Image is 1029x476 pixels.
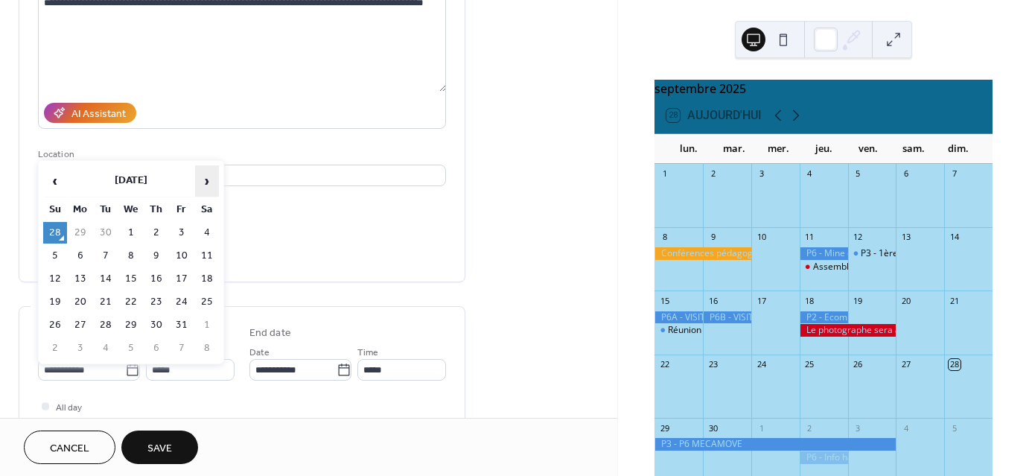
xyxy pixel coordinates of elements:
[707,359,719,370] div: 23
[853,168,864,180] div: 5
[144,314,168,336] td: 30
[69,222,92,244] td: 29
[891,134,935,164] div: sam.
[69,314,92,336] td: 27
[144,199,168,220] th: Th
[69,245,92,267] td: 6
[654,324,703,337] div: Réunion des parents délégués avec la Direction
[119,291,143,313] td: 22
[94,291,118,313] td: 21
[853,232,864,243] div: 12
[24,431,115,464] button: Cancel
[800,247,848,260] div: P6 - Mine de Blégny
[94,314,118,336] td: 28
[119,245,143,267] td: 8
[654,247,751,260] div: Conférences pédagogiques
[659,422,670,434] div: 29
[195,268,219,290] td: 18
[94,199,118,220] th: Tu
[756,422,767,434] div: 1
[900,232,911,243] div: 13
[170,268,194,290] td: 17
[249,326,291,341] div: End date
[756,134,801,164] div: mer.
[195,199,219,220] th: Sa
[654,311,703,324] div: P6A - VISITE MEDICALE
[43,199,67,220] th: Su
[800,324,896,337] div: Le photographe sera à l'école.
[900,295,911,306] div: 20
[195,337,219,359] td: 8
[654,438,896,451] div: P3 - P6 MECAMOVE
[43,245,67,267] td: 5
[800,311,848,324] div: P2 - Ecomusée
[936,134,981,164] div: dim.
[170,199,194,220] th: Fr
[707,232,719,243] div: 9
[195,314,219,336] td: 1
[668,324,864,337] div: Réunion des parents délégués avec la Direction
[144,291,168,313] td: 23
[703,311,751,324] div: P6B - VISITE MEDICALE
[195,291,219,313] td: 25
[144,222,168,244] td: 2
[659,359,670,370] div: 22
[170,337,194,359] td: 7
[853,295,864,306] div: 19
[659,168,670,180] div: 1
[853,359,864,370] div: 26
[71,107,126,122] div: AI Assistant
[195,245,219,267] td: 11
[654,80,993,98] div: septembre 2025
[900,168,911,180] div: 6
[707,168,719,180] div: 2
[38,147,443,162] div: Location
[804,232,815,243] div: 11
[44,166,66,196] span: ‹
[949,232,960,243] div: 14
[43,268,67,290] td: 12
[43,314,67,336] td: 26
[69,268,92,290] td: 13
[44,103,136,123] button: AI Assistant
[900,359,911,370] div: 27
[853,422,864,434] div: 3
[756,232,767,243] div: 10
[949,168,960,180] div: 7
[804,295,815,306] div: 18
[707,422,719,434] div: 30
[121,431,198,464] button: Save
[804,359,815,370] div: 25
[900,422,911,434] div: 4
[69,165,194,197] th: [DATE]
[119,337,143,359] td: 5
[43,337,67,359] td: 2
[170,314,194,336] td: 31
[813,261,995,273] div: Assemblée générale du Comité des Parents
[804,168,815,180] div: 4
[846,134,891,164] div: ven.
[119,268,143,290] td: 15
[800,451,848,464] div: P6 - Info harcèlement
[659,295,670,306] div: 15
[711,134,756,164] div: mar.
[249,345,270,361] span: Date
[801,134,846,164] div: jeu.
[119,222,143,244] td: 1
[43,222,67,244] td: 28
[69,291,92,313] td: 20
[949,422,960,434] div: 5
[94,268,118,290] td: 14
[56,416,117,431] span: Show date only
[195,222,219,244] td: 4
[861,247,1015,260] div: P3 - 1ère Visite du Home le Sagittaire
[707,295,719,306] div: 16
[756,359,767,370] div: 24
[56,400,82,416] span: All day
[69,337,92,359] td: 3
[94,222,118,244] td: 30
[119,199,143,220] th: We
[69,199,92,220] th: Mo
[147,441,172,457] span: Save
